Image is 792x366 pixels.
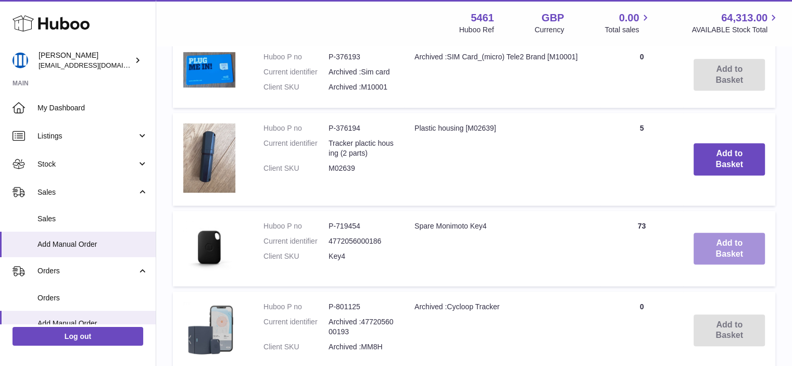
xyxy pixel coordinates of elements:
[263,163,329,173] dt: Client SKU
[329,251,394,261] dd: Key4
[535,25,564,35] div: Currency
[263,342,329,352] dt: Client SKU
[329,163,394,173] dd: M02639
[37,159,137,169] span: Stock
[183,302,235,356] img: Archived :Cycloop Tracker
[404,42,600,108] td: Archived :SIM Card_(micro) Tele2 Brand [M10001]
[600,211,683,286] td: 73
[692,25,780,35] span: AVAILABLE Stock Total
[600,113,683,206] td: 5
[721,11,768,25] span: 64,313.00
[37,187,137,197] span: Sales
[471,11,494,25] strong: 5461
[329,342,394,352] dd: Archived :MM8H
[605,25,651,35] span: Total sales
[605,11,651,35] a: 0.00 Total sales
[263,138,329,158] dt: Current identifier
[329,82,394,92] dd: Archived :M10001
[329,236,394,246] dd: 4772056000186
[694,233,765,265] button: Add to Basket
[329,221,394,231] dd: P-719454
[329,302,394,312] dd: P-801125
[459,25,494,35] div: Huboo Ref
[263,251,329,261] dt: Client SKU
[183,52,235,87] img: Archived :SIM Card_(micro) Tele2 Brand [M10001]
[183,123,235,193] img: Plastic housing [M02639]
[329,317,394,337] dd: Archived :4772056000193
[263,67,329,77] dt: Current identifier
[263,236,329,246] dt: Current identifier
[329,138,394,158] dd: Tracker plactic housing (2 parts)
[37,103,148,113] span: My Dashboard
[183,221,235,273] img: Spare Monimoto Key4
[37,214,148,224] span: Sales
[692,11,780,35] a: 64,313.00 AVAILABLE Stock Total
[37,293,148,303] span: Orders
[12,53,28,68] img: oksana@monimoto.com
[39,61,153,69] span: [EMAIL_ADDRESS][DOMAIN_NAME]
[39,51,132,70] div: [PERSON_NAME]
[263,52,329,62] dt: Huboo P no
[263,221,329,231] dt: Huboo P no
[37,239,148,249] span: Add Manual Order
[37,131,137,141] span: Listings
[329,67,394,77] dd: Archived :Sim card
[37,319,148,329] span: Add Manual Order
[404,113,600,206] td: Plastic housing [M02639]
[404,211,600,286] td: Spare Monimoto Key4
[600,42,683,108] td: 0
[329,52,394,62] dd: P-376193
[263,123,329,133] dt: Huboo P no
[263,317,329,337] dt: Current identifier
[542,11,564,25] strong: GBP
[694,143,765,175] button: Add to Basket
[263,82,329,92] dt: Client SKU
[619,11,639,25] span: 0.00
[329,123,394,133] dd: P-376194
[12,327,143,346] a: Log out
[263,302,329,312] dt: Huboo P no
[37,266,137,276] span: Orders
